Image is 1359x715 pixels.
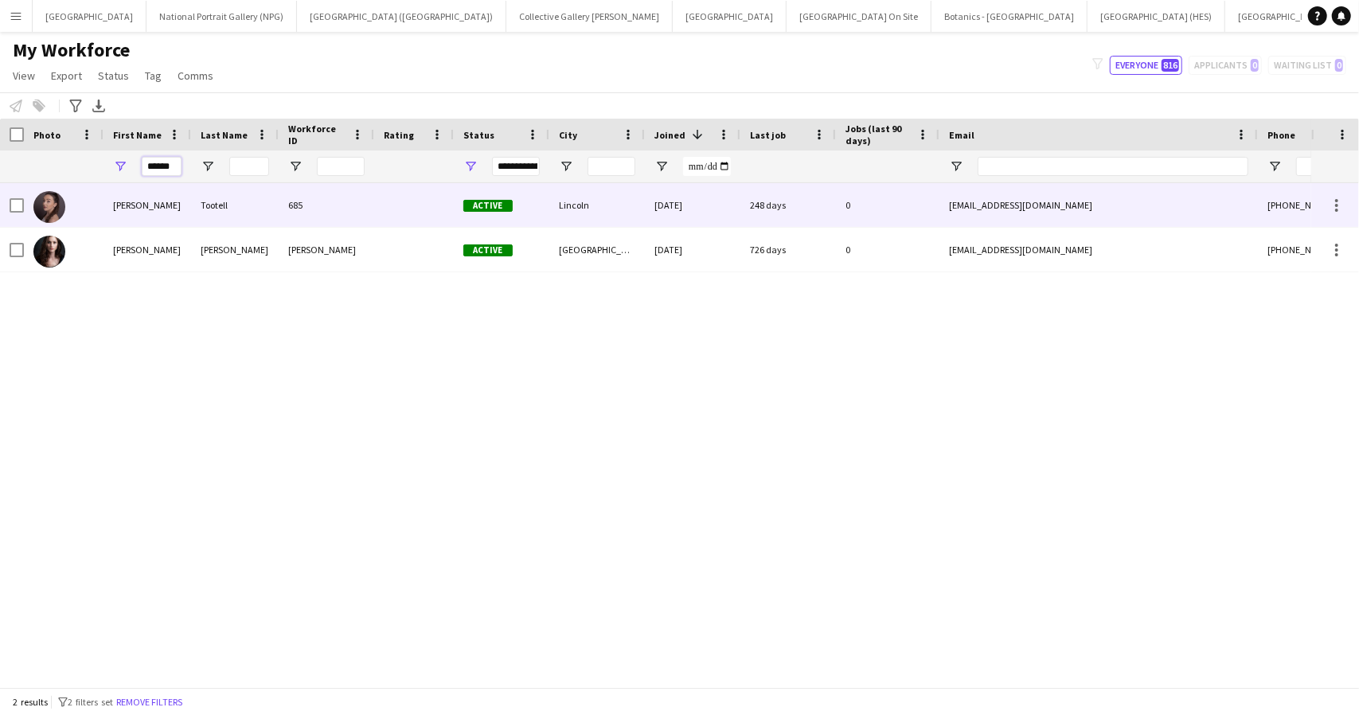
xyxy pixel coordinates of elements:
input: City Filter Input [588,157,635,176]
span: 2 filters set [68,696,113,708]
div: [EMAIL_ADDRESS][DOMAIN_NAME] [939,183,1258,227]
app-action-btn: Export XLSX [89,96,108,115]
span: First Name [113,129,162,141]
span: Active [463,200,513,212]
button: National Portrait Gallery (NPG) [146,1,297,32]
span: Tag [145,68,162,83]
button: Everyone816 [1110,56,1182,75]
div: 248 days [740,183,836,227]
button: Open Filter Menu [288,159,303,174]
div: [EMAIL_ADDRESS][DOMAIN_NAME] [939,228,1258,272]
button: Open Filter Menu [1267,159,1282,174]
div: 685 [279,183,374,227]
button: Open Filter Menu [949,159,963,174]
span: Comms [178,68,213,83]
button: [GEOGRAPHIC_DATA] (HES) [1088,1,1225,32]
span: Phone [1267,129,1295,141]
div: [PERSON_NAME] [279,228,374,272]
div: [PERSON_NAME] [103,183,191,227]
div: [PERSON_NAME] [191,228,279,272]
span: 816 [1162,59,1179,72]
input: Joined Filter Input [683,157,731,176]
span: Export [51,68,82,83]
img: Samantha Tootell [33,191,65,223]
a: Status [92,65,135,86]
span: View [13,68,35,83]
div: [GEOGRAPHIC_DATA] [549,228,645,272]
div: Lincoln [549,183,645,227]
button: Open Filter Menu [201,159,215,174]
img: Samantha Ker [33,236,65,268]
a: Tag [139,65,168,86]
span: Status [98,68,129,83]
input: Last Name Filter Input [229,157,269,176]
button: [GEOGRAPHIC_DATA] On Site [787,1,931,32]
input: Email Filter Input [978,157,1248,176]
a: Export [45,65,88,86]
span: City [559,129,577,141]
div: [DATE] [645,228,740,272]
div: [DATE] [645,183,740,227]
button: Remove filters [113,694,185,711]
span: Jobs (last 90 days) [845,123,911,147]
button: Open Filter Menu [654,159,669,174]
div: [PERSON_NAME] [103,228,191,272]
button: Open Filter Menu [463,159,478,174]
button: [GEOGRAPHIC_DATA] [33,1,146,32]
a: Comms [171,65,220,86]
a: View [6,65,41,86]
button: Open Filter Menu [113,159,127,174]
span: Rating [384,129,414,141]
app-action-btn: Advanced filters [66,96,85,115]
span: Workforce ID [288,123,346,147]
span: Photo [33,129,61,141]
input: First Name Filter Input [142,157,182,176]
div: 726 days [740,228,836,272]
button: Open Filter Menu [559,159,573,174]
span: Active [463,244,513,256]
button: Botanics - [GEOGRAPHIC_DATA] [931,1,1088,32]
button: Collective Gallery [PERSON_NAME] [506,1,673,32]
div: 0 [836,183,939,227]
span: Status [463,129,494,141]
span: Joined [654,129,685,141]
span: Email [949,129,974,141]
span: Last Name [201,129,248,141]
input: Workforce ID Filter Input [317,157,365,176]
div: Tootell [191,183,279,227]
div: 0 [836,228,939,272]
span: Last job [750,129,786,141]
span: My Workforce [13,38,130,62]
button: [GEOGRAPHIC_DATA] ([GEOGRAPHIC_DATA]) [297,1,506,32]
button: [GEOGRAPHIC_DATA] [673,1,787,32]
